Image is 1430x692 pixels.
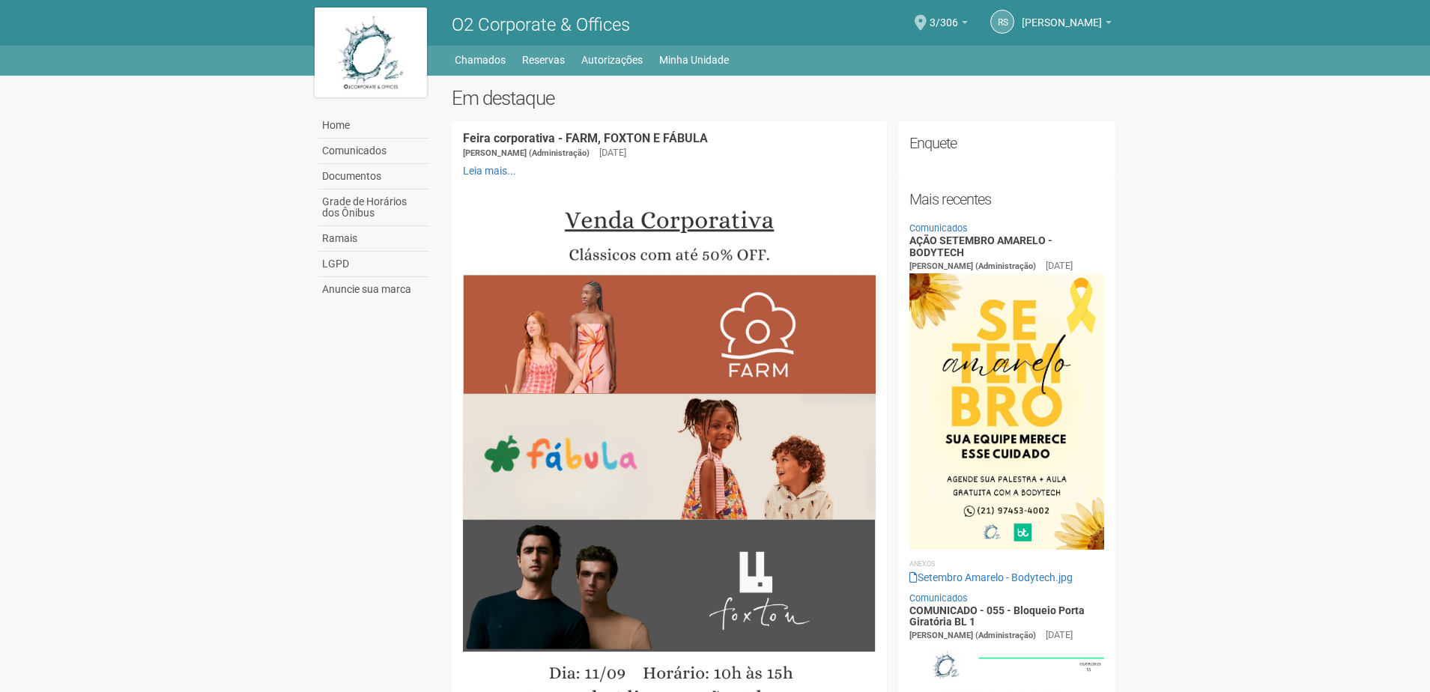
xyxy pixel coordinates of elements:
div: [DATE] [1046,628,1073,642]
a: Setembro Amarelo - Bodytech.jpg [909,571,1073,583]
span: [PERSON_NAME] (Administração) [463,148,590,158]
span: O2 Corporate & Offices [452,14,630,35]
a: Ramais [318,226,429,252]
h2: Em destaque [452,87,1116,109]
a: Documentos [318,164,429,189]
a: Comunicados [909,222,968,234]
img: Setembro%20Amarelo%20-%20Bodytech.jpg [909,273,1105,550]
li: Anexos [909,557,1105,571]
a: Reservas [522,49,565,70]
span: Robson Silva [1022,2,1102,28]
a: Comunicados [318,139,429,164]
a: Grade de Horários dos Ônibus [318,189,429,226]
a: LGPD [318,252,429,277]
a: Feira corporativa - FARM, FOXTON E FÁBULA [463,131,708,145]
h2: Mais recentes [909,188,1105,210]
img: logo.jpg [315,7,427,97]
h2: Enquete [909,132,1105,154]
div: [DATE] [599,146,626,160]
a: AÇÃO SETEMBRO AMARELO - BODYTECH [909,234,1052,258]
a: Leia mais... [463,165,516,177]
a: Autorizações [581,49,643,70]
a: [PERSON_NAME] [1022,19,1112,31]
a: RS [990,10,1014,34]
a: Minha Unidade [659,49,729,70]
a: 3/306 [930,19,968,31]
a: COMUNICADO - 055 - Bloqueio Porta Giratória BL 1 [909,604,1085,628]
div: [DATE] [1046,259,1073,273]
a: Anuncie sua marca [318,277,429,302]
a: Home [318,113,429,139]
span: [PERSON_NAME] (Administração) [909,261,1036,271]
a: Chamados [455,49,506,70]
span: 3/306 [930,2,958,28]
span: [PERSON_NAME] (Administração) [909,631,1036,640]
a: Comunicados [909,592,968,604]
